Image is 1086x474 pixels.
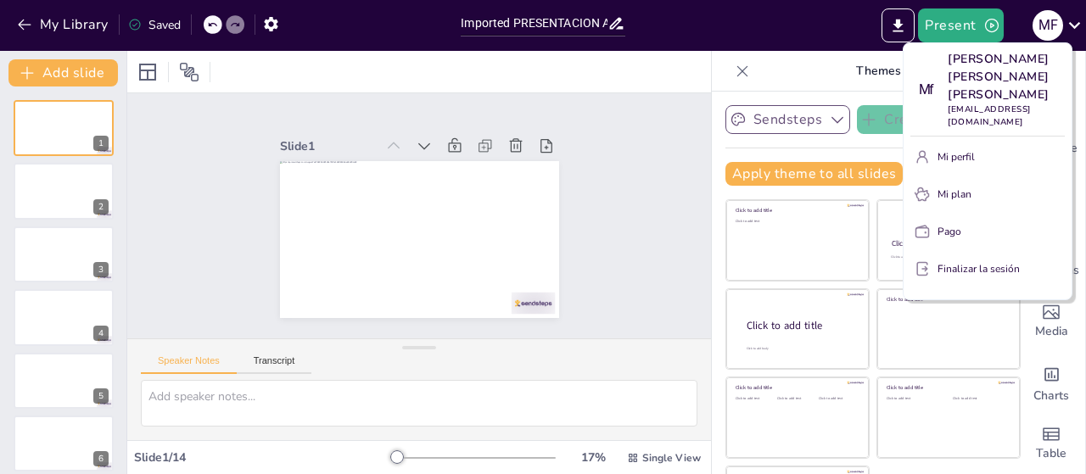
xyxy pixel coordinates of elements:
button: Finalizar la sesión [910,255,1065,282]
font: [PERSON_NAME] [PERSON_NAME] [PERSON_NAME] [948,51,1053,103]
font: mf [919,81,932,98]
font: [EMAIL_ADDRESS][DOMAIN_NAME] [948,103,1031,128]
button: Mi plan [910,181,1065,208]
font: Mi perfil [938,150,975,164]
font: Pago [938,225,961,238]
font: Mi plan [938,187,971,201]
button: Mi perfil [910,143,1065,170]
font: Finalizar la sesión [938,262,1020,276]
button: Pago [910,218,1065,245]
